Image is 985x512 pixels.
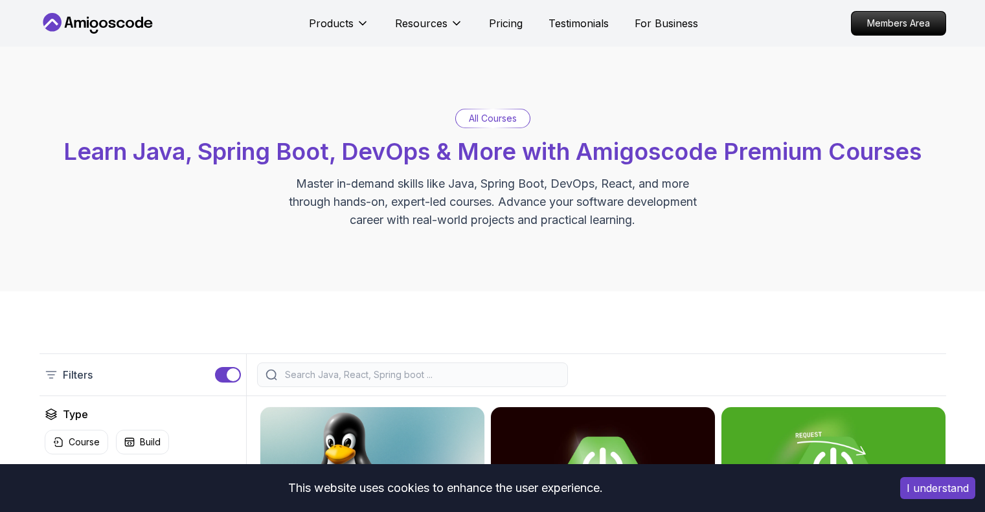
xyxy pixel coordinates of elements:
[116,430,169,454] button: Build
[635,16,698,31] a: For Business
[63,137,922,166] span: Learn Java, Spring Boot, DevOps & More with Amigoscode Premium Courses
[63,367,93,383] p: Filters
[63,406,88,422] h2: Type
[69,436,100,449] p: Course
[395,16,463,41] button: Resources
[395,16,447,31] p: Resources
[282,368,560,381] input: Search Java, React, Spring boot ...
[549,16,609,31] a: Testimonials
[851,11,946,36] a: Members Area
[275,175,710,229] p: Master in-demand skills like Java, Spring Boot, DevOps, React, and more through hands-on, expert-...
[489,16,523,31] a: Pricing
[140,436,161,449] p: Build
[10,474,881,502] div: This website uses cookies to enhance the user experience.
[900,477,975,499] button: Accept cookies
[45,430,108,454] button: Course
[852,12,945,35] p: Members Area
[309,16,354,31] p: Products
[469,112,517,125] p: All Courses
[309,16,369,41] button: Products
